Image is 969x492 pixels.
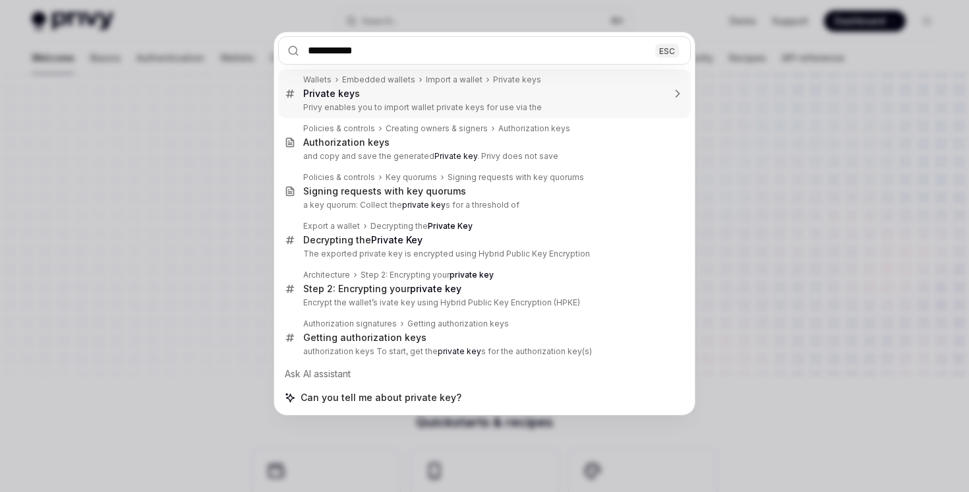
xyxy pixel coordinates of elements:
div: Getting authorization keys [303,332,426,344]
div: Authorization signatures [303,319,397,329]
b: Private key [434,151,477,161]
div: Ask AI assistant [278,362,691,386]
div: Step 2: Encrypting your [303,283,461,295]
div: Getting authorization keys [407,319,509,329]
div: Private keys [493,75,541,85]
b: private key [410,283,461,294]
div: Signing requests with key quorums [303,185,466,197]
span: Can you tell me about private key? [301,391,461,404]
div: Embedded wallets [342,75,415,85]
p: a key quorum: Collect the s for a threshold of [303,200,663,210]
div: Export a wallet [303,221,360,231]
p: and copy and save the generated . Privy does not save [303,151,663,162]
div: Policies & controls [303,123,375,134]
b: Private Key [371,234,423,245]
div: Authorization keys [303,137,390,148]
div: Signing requests with key quorums [448,172,584,183]
b: Private Key [428,221,473,231]
b: Private key [303,88,355,99]
p: Encrypt the wallet’s ivate key using Hybrid Public Key Encryption (HPKE) [303,297,663,308]
div: Decrypting the [303,234,423,246]
div: Creating owners & signers [386,123,488,134]
div: Key quorums [386,172,437,183]
b: private key [402,200,446,210]
div: s [303,88,360,100]
p: Privy enables you to import wallet private keys for use via the [303,102,663,113]
div: Architecture [303,270,350,280]
b: private key [450,270,494,280]
p: The exported private key is encrypted using Hybrid Public Key Encryption [303,249,663,259]
b: private key [438,346,481,356]
div: Step 2: Encrypting your [361,270,494,280]
div: Import a wallet [426,75,483,85]
p: authorization keys To start, get the s for the authorization key(s) [303,346,663,357]
div: ESC [655,44,679,57]
div: Decrypting the [370,221,473,231]
div: Policies & controls [303,172,375,183]
div: Wallets [303,75,332,85]
div: Authorization keys [498,123,570,134]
